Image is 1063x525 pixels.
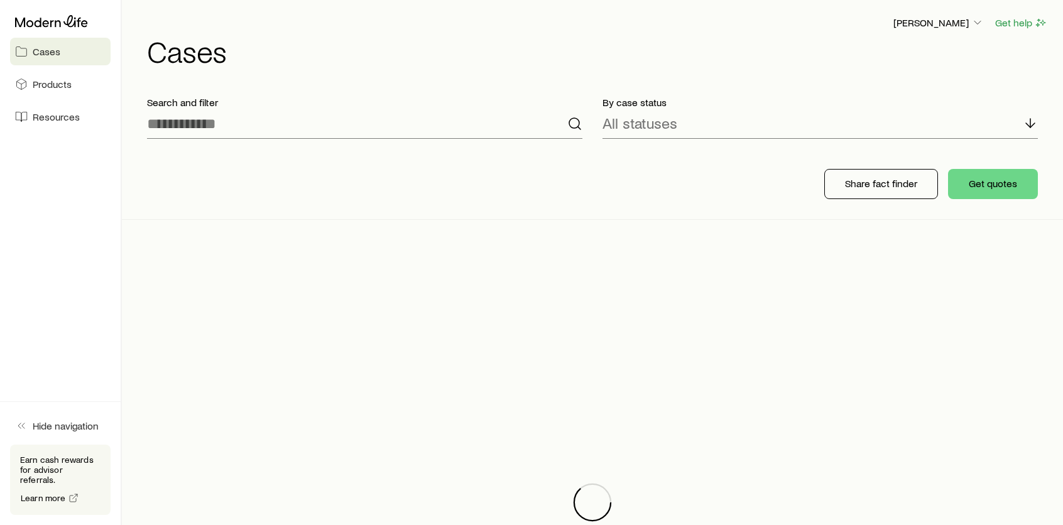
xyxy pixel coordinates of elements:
button: [PERSON_NAME] [893,16,984,31]
span: Hide navigation [33,419,99,432]
a: Resources [10,103,111,131]
button: Get quotes [948,169,1038,199]
button: Share fact finder [824,169,938,199]
span: Cases [33,45,60,58]
a: Products [10,70,111,98]
button: Get help [995,16,1048,30]
p: Share fact finder [845,177,917,190]
p: Search and filter [147,96,582,109]
p: All statuses [602,114,677,132]
a: Cases [10,38,111,65]
span: Products [33,78,72,90]
span: Resources [33,111,80,123]
button: Hide navigation [10,412,111,440]
h1: Cases [147,36,1048,66]
span: Learn more [21,494,66,502]
p: Earn cash rewards for advisor referrals. [20,455,101,485]
p: By case status [602,96,1038,109]
p: [PERSON_NAME] [893,16,984,29]
div: Earn cash rewards for advisor referrals.Learn more [10,445,111,515]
